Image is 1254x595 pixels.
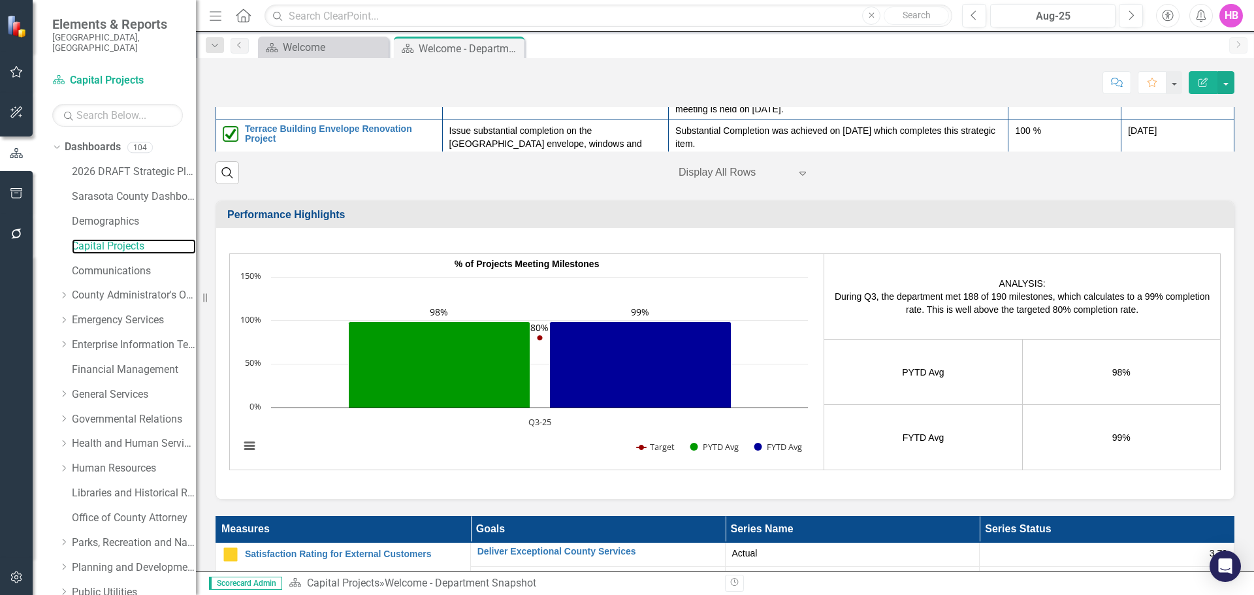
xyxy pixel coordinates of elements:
[631,306,649,318] text: 99%
[223,126,238,142] img: Completed
[637,441,675,453] button: Show Target
[828,290,1217,316] p: During Q3, the department met 188 of 190 milestones, which calculates to a 99% completion rate. T...
[72,412,196,427] a: Governmental Relations
[72,288,196,303] a: County Administrator's Office
[675,124,1001,150] p: Substantial Completion was achieved on [DATE] which completes this strategic item.
[1015,124,1114,137] div: 100 %
[127,142,153,153] div: 104
[52,16,183,32] span: Elements & Reports
[72,264,196,279] a: Communications
[249,400,261,412] text: 0%
[52,104,183,127] input: Search Below...
[245,549,464,559] a: Satisfaction Rating for External Customers
[72,214,196,229] a: Demographics
[690,441,740,453] button: Show PYTD Avg
[72,387,196,402] a: General Services
[1022,340,1220,405] td: 98%
[528,416,551,428] text: Q3-25
[824,405,1022,470] td: FYTD Avg
[52,32,183,54] small: [GEOGRAPHIC_DATA], [GEOGRAPHIC_DATA]
[240,437,259,455] button: View chart menu, Chart
[7,15,29,38] img: ClearPoint Strategy
[990,4,1116,27] button: Aug-25
[995,8,1111,24] div: Aug-25
[72,486,196,501] a: Libraries and Historical Resources
[233,270,820,466] div: Chart. Highcharts interactive chart.
[449,124,662,163] p: Issue substantial completion on the [GEOGRAPHIC_DATA] envelope, windows and facade renovations.
[550,322,731,408] g: FYTD Avg, series 3 of 3. Bar series with 1 bar.
[289,576,715,591] div: »
[216,120,443,167] td: Double-Click to Edit Right Click for Context Menu
[725,543,980,567] td: Double-Click to Edit
[209,577,282,590] span: Scorecard Admin
[72,165,196,180] a: 2026 DRAFT Strategic Plan
[442,120,669,167] td: Double-Click to Edit
[307,577,379,589] a: Capital Projects
[550,322,731,408] path: Q3-25, 99. FYTD Avg.
[1022,405,1220,470] td: 99%
[530,321,549,334] text: 80%
[980,543,1234,567] td: Double-Click to Edit
[430,306,448,318] text: 98%
[261,39,385,56] a: Welcome
[884,7,949,25] button: Search
[669,120,1008,167] td: Double-Click to Edit
[455,259,600,269] span: % of Projects Meeting Milestones
[824,254,1221,340] td: ANALYSIS:
[1121,120,1234,167] td: Double-Click to Edit
[240,270,261,281] text: 150%
[52,73,183,88] a: Capital Projects
[72,362,196,378] a: Financial Management
[72,536,196,551] a: Parks, Recreation and Natural Resources
[477,547,718,556] a: Deliver Exceptional County Services
[72,338,196,353] a: Enterprise Information Technology
[72,511,196,526] a: Office of County Attorney
[245,357,261,368] text: 50%
[283,39,385,56] div: Welcome
[903,10,931,20] span: Search
[538,336,543,341] path: Q3-25, 80. Target.
[754,441,803,453] button: Show FYTD Avg
[824,340,1022,405] td: PYTD Avg
[265,5,952,27] input: Search ClearPoint...
[245,124,436,144] a: Terrace Building Envelope Renovation Project
[72,239,196,254] a: Capital Projects
[470,543,725,567] td: Double-Click to Edit Right Click for Context Menu
[349,322,530,408] path: Q3-25, 98.33333333. PYTD Avg.
[227,209,1227,221] h3: Performance Highlights
[385,577,536,589] div: Welcome - Department Snapshot
[72,461,196,476] a: Human Resources
[1210,551,1241,582] div: Open Intercom Messenger
[1210,547,1227,560] span: 3.70
[72,189,196,204] a: Sarasota County Dashboard
[233,270,814,466] svg: Interactive chart
[65,140,121,155] a: Dashboards
[240,314,261,325] text: 100%
[72,313,196,328] a: Emergency Services
[419,40,521,57] div: Welcome - Department Snapshot
[1008,120,1121,167] td: Double-Click to Edit
[732,547,973,560] span: Actual
[1219,4,1243,27] button: HB
[72,560,196,575] a: Planning and Development Services
[349,322,530,408] g: PYTD Avg, series 2 of 3. Bar series with 1 bar.
[72,436,196,451] a: Health and Human Services
[538,336,543,341] g: Target, series 1 of 3. Line with 1 data point.
[223,547,238,562] img: Caution
[1128,125,1157,136] span: [DATE]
